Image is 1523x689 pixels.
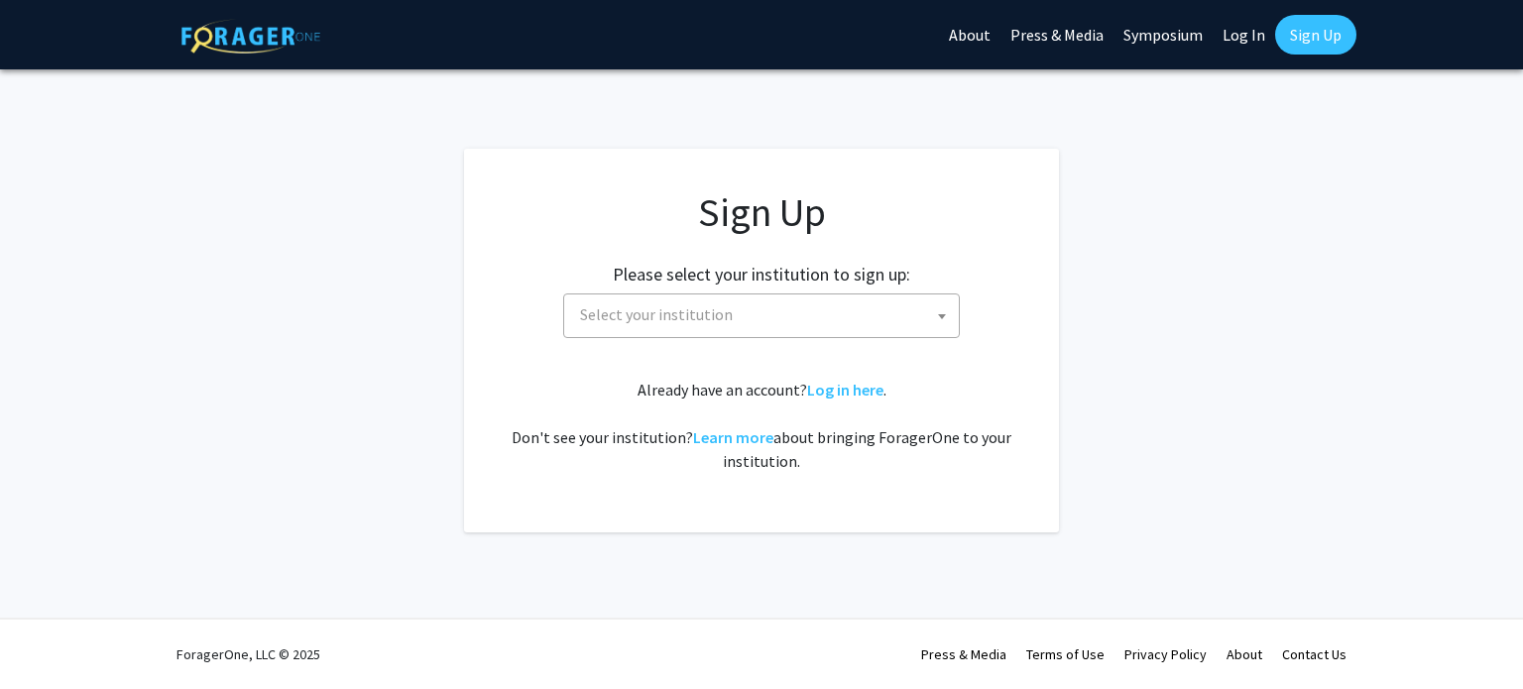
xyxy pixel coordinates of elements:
span: Select your institution [563,293,960,338]
a: Log in here [807,380,883,400]
img: ForagerOne Logo [181,19,320,54]
span: Select your institution [572,294,959,335]
a: Press & Media [921,645,1006,663]
div: ForagerOne, LLC © 2025 [176,620,320,689]
a: Sign Up [1275,15,1356,55]
a: Contact Us [1282,645,1347,663]
span: Select your institution [580,304,733,324]
a: Terms of Use [1026,645,1105,663]
a: About [1227,645,1262,663]
a: Learn more about bringing ForagerOne to your institution [693,427,773,447]
h2: Please select your institution to sign up: [613,264,910,286]
a: Privacy Policy [1124,645,1207,663]
div: Already have an account? . Don't see your institution? about bringing ForagerOne to your institut... [504,378,1019,473]
h1: Sign Up [504,188,1019,236]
